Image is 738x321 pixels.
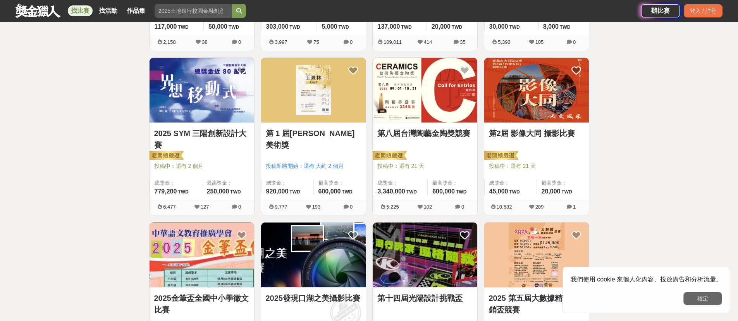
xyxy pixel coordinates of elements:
span: 35 [460,39,465,45]
button: 確定 [683,292,722,305]
a: Cover Image [484,223,589,288]
span: TWD [342,189,352,195]
span: 117,000 [155,23,177,30]
span: 9,777 [275,204,287,210]
span: 50,000 [208,23,227,30]
span: TWD [178,24,188,30]
span: TWD [401,24,411,30]
a: 第十四屆光陽設計挑戰盃 [377,292,473,304]
span: 5,225 [386,204,399,210]
span: 總獎金： [489,179,532,187]
span: 5,393 [498,39,511,45]
a: 第 1 屆[PERSON_NAME]美術獎 [266,128,361,151]
span: 最高獎金： [318,179,361,187]
span: 75 [313,39,319,45]
span: 5,000 [322,23,337,30]
span: TWD [452,24,462,30]
span: TWD [289,189,300,195]
span: 投稿即將開始：還有 大約 2 個月 [266,162,361,170]
input: 2025土地銀行校園金融創意挑戰賽：從你出發 開啟智慧金融新頁 [155,4,232,18]
a: 2025金筆盃全國中小學徵文比賽 [154,292,249,316]
div: 登入 / 註冊 [684,4,723,17]
span: TWD [289,24,300,30]
a: 2025發現口湖之美攝影比賽 [266,292,361,304]
a: 辦比賽 [641,4,680,17]
img: 老闆娘嚴選 [371,150,407,161]
span: 193 [312,204,321,210]
span: 45,000 [489,188,508,195]
a: 第八屆台灣陶藝金陶獎競賽 [377,128,473,139]
span: 779,200 [155,188,177,195]
span: TWD [406,189,417,195]
span: 0 [461,204,464,210]
img: Cover Image [261,58,366,123]
span: 6,477 [163,204,176,210]
a: Cover Image [484,58,589,123]
a: Cover Image [150,223,254,288]
a: 作品集 [124,5,148,16]
span: 0 [238,204,241,210]
a: Cover Image [373,223,477,288]
span: TWD [560,24,570,30]
span: 920,000 [266,188,289,195]
span: 0 [350,204,353,210]
span: 總獎金： [266,179,309,187]
span: 3,340,000 [378,188,405,195]
a: Cover Image [373,58,477,123]
span: 0 [238,39,241,45]
span: 投稿中：還有 21 天 [489,162,584,170]
img: Cover Image [373,58,477,123]
img: Cover Image [373,223,477,287]
span: 102 [424,204,432,210]
span: 10,582 [497,204,512,210]
span: 127 [201,204,209,210]
a: 2025 第五屆大數據精準行銷盃競賽 [489,292,584,316]
span: 20,000 [432,23,451,30]
span: 8,000 [543,23,559,30]
span: 30,000 [489,23,508,30]
img: 老闆娘嚴選 [148,150,184,161]
span: 最高獎金： [542,179,584,187]
span: 投稿中：還有 21 天 [377,162,473,170]
span: TWD [561,189,572,195]
img: Cover Image [484,58,589,123]
span: 303,000 [266,23,289,30]
span: 109,011 [384,39,402,45]
span: TWD [229,24,239,30]
span: 250,000 [207,188,229,195]
img: Cover Image [150,58,254,123]
span: 600,000 [432,188,455,195]
span: 209 [535,204,544,210]
span: 0 [350,39,353,45]
span: 總獎金： [378,179,423,187]
span: 20,000 [542,188,561,195]
span: TWD [456,189,466,195]
a: 2025 SYM 三陽創新設計大賽 [154,128,249,151]
span: 600,000 [318,188,341,195]
span: 2,158 [163,39,176,45]
span: TWD [178,189,188,195]
a: Cover Image [261,58,366,123]
span: 0 [573,39,576,45]
img: Cover Image [484,223,589,287]
a: 找比賽 [68,5,93,16]
span: 總獎金： [155,179,197,187]
img: Cover Image [261,223,366,287]
span: 38 [202,39,207,45]
span: 105 [535,39,544,45]
span: 最高獎金： [432,179,472,187]
a: 第2屆 影像大同 攝影比賽 [489,128,584,139]
span: 414 [424,39,432,45]
span: TWD [509,189,520,195]
span: TWD [509,24,520,30]
span: 137,000 [378,23,400,30]
a: 找活動 [96,5,120,16]
span: TWD [230,189,241,195]
span: 1 [573,204,576,210]
span: 投稿中：還有 2 個月 [154,162,249,170]
a: Cover Image [261,223,366,288]
span: 3,997 [275,39,287,45]
span: 最高獎金： [207,179,249,187]
img: Cover Image [150,223,254,287]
